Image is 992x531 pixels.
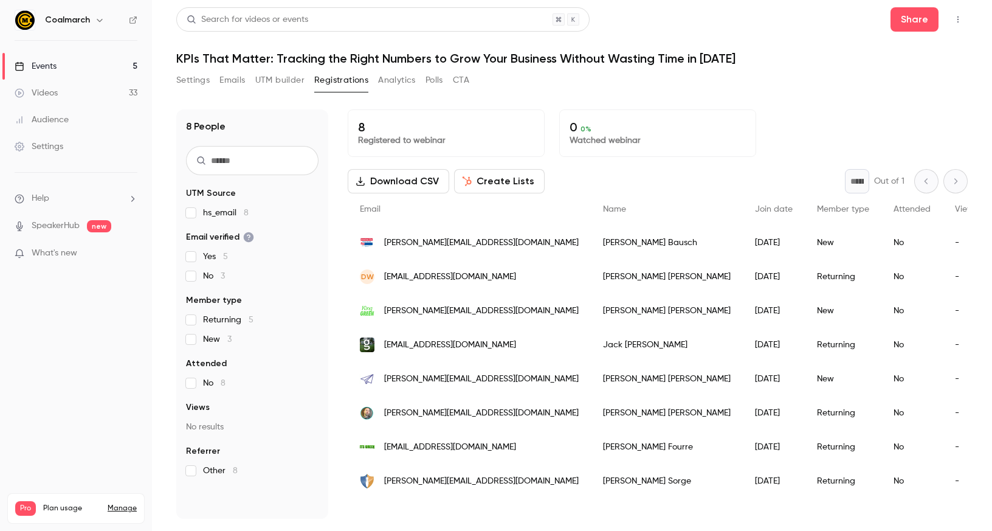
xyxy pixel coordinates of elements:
div: [PERSON_NAME] Fourre [591,430,743,464]
span: Plan usage [43,504,100,513]
button: UTM builder [255,71,305,90]
span: UTM Source [186,187,236,200]
div: - [943,362,990,396]
div: [PERSON_NAME] [PERSON_NAME] [591,362,743,396]
span: No [203,270,225,282]
div: New [805,362,881,396]
span: Pro [15,501,36,516]
button: Download CSV [348,169,449,193]
div: [DATE] [743,464,805,498]
span: Member type [817,205,869,213]
div: Returning [805,260,881,294]
h1: KPIs That Matter: Tracking the Right Numbers to Grow Your Business Without Wasting Time in [DATE] [176,51,968,66]
div: - [943,396,990,430]
span: Member type [186,294,242,307]
div: No [881,226,943,260]
span: New [203,333,232,345]
h1: 8 People [186,119,226,134]
img: itsgreenllc.com [360,445,374,448]
div: - [943,430,990,464]
img: kinggreen.com [360,304,374,318]
span: Referrer [186,445,220,457]
button: Share [890,7,939,32]
p: 8 [358,120,534,134]
span: [PERSON_NAME][EMAIL_ADDRESS][DOMAIN_NAME] [384,475,579,488]
div: No [881,464,943,498]
div: Returning [805,430,881,464]
button: Analytics [378,71,416,90]
span: 3 [221,272,225,280]
div: [PERSON_NAME] Bausch [591,226,743,260]
div: [DATE] [743,328,805,362]
span: Dw [361,271,374,282]
h6: Coalmarch [45,14,90,26]
img: grassperson.com [360,338,374,352]
div: No [881,294,943,328]
div: Videos [15,87,58,99]
div: New [805,294,881,328]
span: [PERSON_NAME][EMAIL_ADDRESS][DOMAIN_NAME] [384,237,579,249]
div: No [881,430,943,464]
p: Out of 1 [874,175,904,187]
span: [EMAIL_ADDRESS][DOMAIN_NAME] [384,339,516,352]
div: Settings [15,141,63,153]
div: Search for videos or events [187,13,308,26]
button: CTA [453,71,469,90]
span: 5 [249,316,253,324]
div: - [943,328,990,362]
div: [DATE] [743,396,805,430]
img: Coalmarch [15,10,35,30]
span: 8 [244,209,249,217]
a: Manage [108,504,137,513]
div: [DATE] [743,260,805,294]
button: Emails [219,71,245,90]
span: Views [186,401,210,414]
p: Registered to webinar [358,134,534,147]
div: - [943,294,990,328]
div: [PERSON_NAME] [PERSON_NAME] [591,396,743,430]
span: 3 [227,335,232,344]
div: - [943,464,990,498]
span: Attended [186,358,227,370]
section: facet-groups [186,187,319,477]
span: Yes [203,251,228,263]
button: Create Lists [454,169,545,193]
div: [DATE] [743,362,805,396]
span: Email verified [186,231,254,243]
p: 0 [570,120,746,134]
span: Name [603,205,626,213]
div: No [881,328,943,362]
div: [DATE] [743,294,805,328]
img: piedpiperpest.com [360,406,374,420]
div: - [943,226,990,260]
span: [EMAIL_ADDRESS][DOMAIN_NAME] [384,271,516,283]
span: Other [203,465,238,477]
span: [PERSON_NAME][EMAIL_ADDRESS][DOMAIN_NAME] [384,407,579,420]
span: [EMAIL_ADDRESS][DOMAIN_NAME] [384,441,516,454]
button: Polls [425,71,443,90]
div: [PERSON_NAME] [PERSON_NAME] [591,294,743,328]
span: Views [955,205,977,213]
div: [DATE] [743,430,805,464]
button: Settings [176,71,210,90]
div: Audience [15,114,69,126]
iframe: Noticeable Trigger [123,248,137,259]
li: help-dropdown-opener [15,192,137,205]
p: No results [186,421,319,433]
span: Help [32,192,49,205]
img: americancitypest.com [360,235,374,250]
div: [PERSON_NAME] Sorge [591,464,743,498]
div: No [881,362,943,396]
span: 8 [233,467,238,475]
div: Returning [805,464,881,498]
div: No [881,396,943,430]
p: Watched webinar [570,134,746,147]
span: 5 [223,252,228,261]
img: wpest.com [360,474,374,488]
img: lawnace.com [360,372,374,386]
span: 0 % [580,125,591,133]
div: - [943,260,990,294]
span: No [203,377,226,389]
span: hs_email [203,207,249,219]
span: 8 [221,379,226,387]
